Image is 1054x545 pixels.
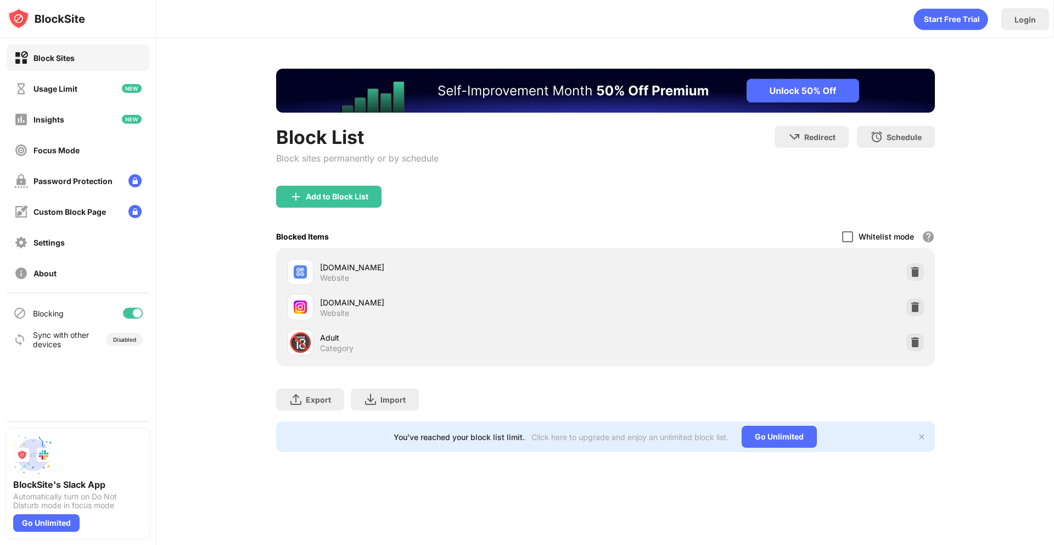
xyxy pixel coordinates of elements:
[320,343,354,353] div: Category
[13,435,53,475] img: push-slack.svg
[33,84,77,93] div: Usage Limit
[742,426,817,448] div: Go Unlimited
[294,265,307,279] img: favicons
[306,395,331,404] div: Export
[531,432,728,442] div: Click here to upgrade and enjoy an unlimited block list.
[13,514,80,532] div: Go Unlimited
[394,432,525,442] div: You’ve reached your block list limit.
[33,330,89,349] div: Sync with other devices
[33,269,57,278] div: About
[14,266,28,280] img: about-off.svg
[320,297,606,308] div: [DOMAIN_NAME]
[1014,15,1036,24] div: Login
[14,113,28,126] img: insights-off.svg
[917,432,926,441] img: x-button.svg
[33,176,113,186] div: Password Protection
[14,174,28,188] img: password-protection-off.svg
[276,126,439,148] div: Block List
[276,232,329,241] div: Blocked Items
[276,153,439,164] div: Block sites permanently or by schedule
[887,132,922,142] div: Schedule
[320,262,606,273] div: [DOMAIN_NAME]
[128,174,142,187] img: lock-menu.svg
[306,192,368,201] div: Add to Block List
[13,479,143,490] div: BlockSite's Slack App
[859,232,914,241] div: Whitelist mode
[33,53,75,63] div: Block Sites
[14,51,28,65] img: block-on.svg
[8,8,85,30] img: logo-blocksite.svg
[14,143,28,157] img: focus-off.svg
[913,8,988,30] div: animation
[289,331,312,354] div: 🔞
[113,336,136,343] div: Disabled
[804,132,836,142] div: Redirect
[128,205,142,218] img: lock-menu.svg
[380,395,406,404] div: Import
[122,115,142,124] img: new-icon.svg
[14,82,28,96] img: time-usage-off.svg
[122,84,142,93] img: new-icon.svg
[33,146,80,155] div: Focus Mode
[320,308,349,318] div: Website
[14,205,28,219] img: customize-block-page-off.svg
[13,492,143,510] div: Automatically turn on Do Not Disturb mode in focus mode
[33,238,65,247] div: Settings
[13,333,26,346] img: sync-icon.svg
[14,236,28,249] img: settings-off.svg
[33,115,64,124] div: Insights
[320,273,349,283] div: Website
[276,69,935,113] iframe: Banner
[13,307,26,320] img: blocking-icon.svg
[294,301,307,314] img: favicons
[320,332,606,343] div: Adult
[33,207,106,216] div: Custom Block Page
[33,309,64,318] div: Blocking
